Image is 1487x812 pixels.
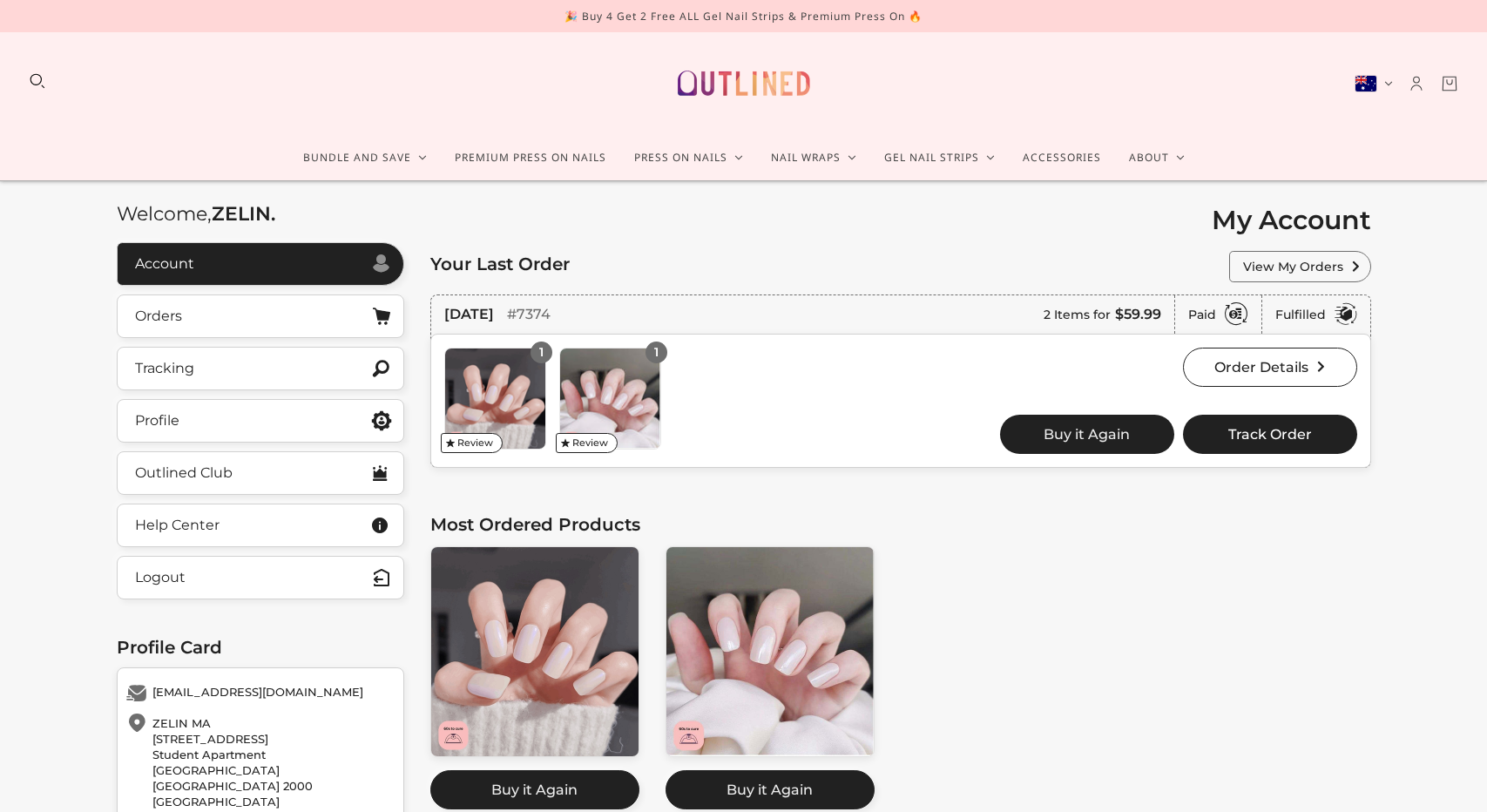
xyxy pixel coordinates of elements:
a: Outlined [667,46,821,120]
a: Account [1407,74,1426,93]
button: Logout [117,556,404,599]
span: Track Order [1228,428,1312,442]
div: 1 [645,342,667,363]
span: ZELIN [212,202,275,226]
a: Account [117,242,404,286]
a: Profile [117,399,404,443]
a: Accessories [1009,134,1115,180]
img: Translation missing: en.Gorgeous [560,348,660,449]
button: Buy it Again [1000,415,1174,454]
a: Aurora Glow [430,546,639,757]
div: Paid [1188,295,1262,334]
div: 🎉 Buy 4 Get 2 Free ALL Gel Nail Strips & Premium Press On 🔥 [564,7,923,25]
span: Your Last Order [430,251,570,277]
div: Outlined Club [135,466,233,480]
img: aurora-glow-semi-cured-gel-strips_large.png [431,547,639,756]
a: Orders [117,294,404,338]
div: Help Center [135,518,220,532]
a: About [1115,134,1199,180]
div: 2 Items for [1044,295,1175,334]
div: Orders [135,309,182,323]
time: [DATE] [444,304,494,325]
div: Profile [135,414,179,428]
span: $59.99 [1115,306,1161,322]
div: Most Ordered Products [430,511,1371,538]
div: #7374 [507,295,551,334]
a: View My Orders [1229,251,1371,282]
button: Track Order [1183,415,1357,454]
div: Fulfilled [1275,295,1357,334]
a: Gorgeous [666,546,875,757]
img: Translation missing: en.Aurora Glow [445,348,545,449]
a: Premium Press On Nails [441,134,620,180]
button: Australia [1355,75,1393,92]
a: Review [556,433,618,453]
div: ZELIN MA [STREET_ADDRESS] Student Apartment [GEOGRAPHIC_DATA] [GEOGRAPHIC_DATA] 2000 [GEOGRAPHIC_... [126,715,390,809]
button: Help Center [117,504,404,547]
a: Bundle and Save [289,134,441,180]
div: [EMAIL_ADDRESS][DOMAIN_NAME] [126,686,390,702]
button: Buy it Again [430,770,639,809]
div: 1 [531,342,552,363]
a: Aurora Glow [444,348,546,450]
div: Welcome, [117,203,275,225]
a: Gel Nail Strips [870,134,1009,180]
a: Nail Wraps [757,134,870,180]
div: Profile Card [117,634,404,660]
span: My Account [1212,204,1371,236]
a: Gorgeous [559,348,661,450]
button: Search [28,71,47,91]
button: Buy it Again [666,770,875,809]
div: Account [135,257,194,271]
span: Buy it Again [1044,428,1130,442]
a: Tracking [117,347,404,390]
a: Cart [1440,74,1459,93]
div: Logout [135,571,186,585]
img: gorgeous-semi-cured-gel-strips_large.jpg [666,547,874,756]
button: Outlined Club [117,451,404,495]
span: . [271,202,275,226]
a: Press On Nails [620,134,757,180]
div: Tracking [135,362,194,376]
a: Review [441,433,503,453]
a: Order Details [1183,348,1357,387]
